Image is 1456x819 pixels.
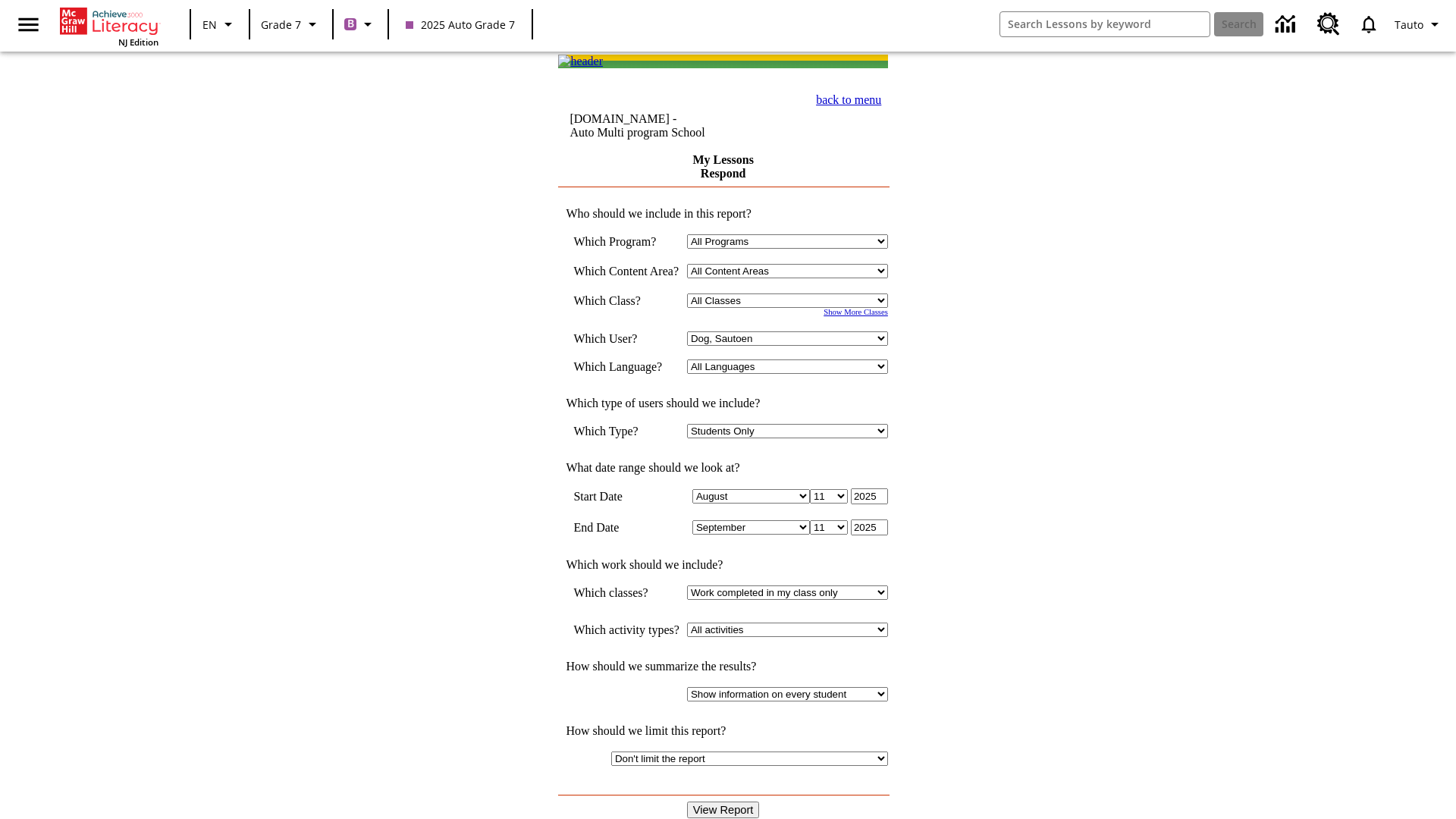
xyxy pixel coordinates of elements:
[573,359,679,374] td: Which Language?
[816,93,881,106] a: back to menu
[6,2,51,47] button: Open side menu
[570,126,704,139] nobr: Auto Multi program School
[824,308,888,316] a: Show More Classes
[573,519,679,535] td: End Date
[347,14,354,33] span: B
[1308,4,1349,45] a: Resource Center, Will open in new tab
[558,558,888,572] td: Which work should we include?
[573,585,679,600] td: Which classes?
[255,11,328,38] button: Grade: Grade 7, Select a grade
[573,234,679,249] td: Which Program?
[1000,12,1210,36] input: search field
[558,724,888,738] td: How should we limit this report?
[261,17,301,33] span: Grade 7
[687,802,760,818] input: View Report
[1349,5,1389,44] a: Notifications
[558,461,888,475] td: What date range should we look at?
[573,424,679,438] td: Which Type?
[1389,11,1450,38] button: Profile/Settings
[573,488,679,504] td: Start Date
[558,207,888,221] td: Who should we include in this report?
[558,660,888,673] td: How should we summarize the results?
[573,331,679,346] td: Which User?
[60,5,158,48] div: Home
[573,293,679,308] td: Which Class?
[118,36,158,48] span: NJ Edition
[406,17,515,33] span: 2025 Auto Grade 7
[570,112,762,140] td: [DOMAIN_NAME] -
[1395,17,1423,33] span: Tauto
[573,623,679,637] td: Which activity types?
[558,397,888,410] td: Which type of users should we include?
[1266,4,1308,45] a: Data Center
[573,265,679,278] nobr: Which Content Area?
[338,11,383,38] button: Boost Class color is purple. Change class color
[692,153,753,180] a: My Lessons Respond
[202,17,217,33] span: EN
[196,11,244,38] button: Language: EN, Select a language
[558,55,603,68] img: header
